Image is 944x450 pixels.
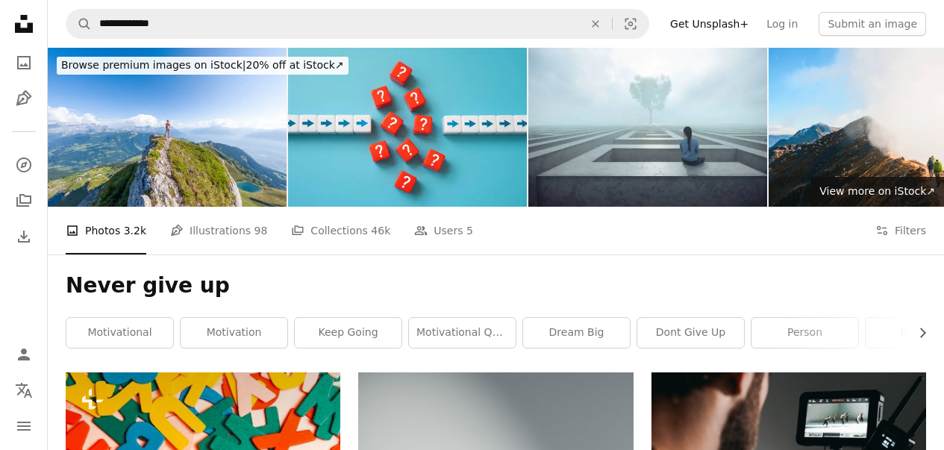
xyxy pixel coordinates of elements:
[9,150,39,180] a: Explore
[61,59,246,71] span: Browse premium images on iStock |
[9,340,39,369] a: Log in / Sign up
[528,48,767,207] img: Young woman sitting on maze
[57,57,348,75] div: 20% off at iStock ↗
[466,222,473,239] span: 5
[909,318,926,348] button: scroll list to the right
[288,48,527,207] img: The path is interrupted by uncertainty. Uncertainty, threat and danger. Resolve the problem befor...
[48,48,287,207] img: Woman Standing on Mountain Ridge with Panoramic Alpine View
[66,318,173,348] a: motivational
[819,185,935,197] span: View more on iStock ↗
[751,318,858,348] a: person
[295,318,401,348] a: keep going
[409,318,516,348] a: motivational quotes
[9,186,39,216] a: Collections
[291,207,390,254] a: Collections 46k
[613,10,648,38] button: Visual search
[9,411,39,441] button: Menu
[9,375,39,405] button: Language
[579,10,612,38] button: Clear
[9,222,39,251] a: Download History
[170,207,267,254] a: Illustrations 98
[9,48,39,78] a: Photos
[254,222,268,239] span: 98
[66,9,649,39] form: Find visuals sitewide
[66,10,92,38] button: Search Unsplash
[48,48,357,84] a: Browse premium images on iStock|20% off at iStock↗
[66,272,926,299] h1: Never give up
[181,318,287,348] a: motivation
[661,12,757,36] a: Get Unsplash+
[414,207,473,254] a: Users 5
[371,222,390,239] span: 46k
[637,318,744,348] a: dont give up
[523,318,630,348] a: dream big
[875,207,926,254] button: Filters
[9,84,39,113] a: Illustrations
[810,177,944,207] a: View more on iStock↗
[819,12,926,36] button: Submit an image
[757,12,807,36] a: Log in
